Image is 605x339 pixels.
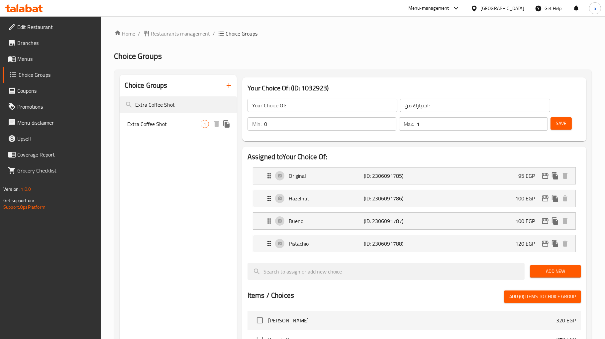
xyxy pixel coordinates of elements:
button: edit [540,239,550,249]
span: Branches [17,39,96,47]
span: Edit Restaurant [17,23,96,31]
a: Coverage Report [3,147,101,163]
div: Extra Coffee Shot1deleteduplicate [120,116,237,132]
span: 1.0.0 [21,185,31,193]
li: / [213,30,215,38]
span: Restaurants management [151,30,210,38]
span: Choice Groups [19,71,96,79]
span: 1 [201,121,209,127]
p: Bueno [289,217,364,225]
a: Home [114,30,136,38]
p: 100 EGP [515,217,540,225]
span: Choice Groups [114,49,162,63]
div: Expand [253,190,575,207]
button: delete [212,119,222,129]
button: Add New [530,265,581,278]
span: Version: [3,185,20,193]
span: Upsell [17,135,96,143]
p: (ID: 2306091788) [364,240,414,248]
p: Max: [404,120,414,128]
span: [PERSON_NAME] [268,316,556,324]
h3: Your Choice Of: (ID: 1032923) [248,83,581,93]
a: Upsell [3,131,101,147]
p: Pistachio [289,240,364,248]
input: search [248,263,525,280]
span: Grocery Checklist [17,167,96,174]
button: duplicate [222,119,232,129]
a: Branches [3,35,101,51]
button: edit [540,216,550,226]
p: 100 EGP [515,194,540,202]
p: 320 EGP [556,316,576,324]
button: duplicate [550,171,560,181]
button: Save [551,117,572,130]
div: Menu-management [408,4,449,12]
button: duplicate [550,216,560,226]
span: Select choice [253,313,267,327]
a: Support.OpsPlatform [3,203,46,211]
a: Coupons [3,83,101,99]
span: Coupons [17,87,96,95]
li: Expand [248,210,581,232]
span: Menu disclaimer [17,119,96,127]
p: (ID: 2306091786) [364,194,414,202]
li: Expand [248,165,581,187]
a: Edit Restaurant [3,19,101,35]
p: Original [289,172,364,180]
p: (ID: 2306091785) [364,172,414,180]
span: Extra Coffee Shot [128,120,201,128]
li: Expand [248,232,581,255]
span: Coverage Report [17,151,96,159]
div: Expand [253,168,575,184]
div: Expand [253,213,575,229]
span: Add New [535,267,576,276]
p: 120 EGP [515,240,540,248]
span: Promotions [17,103,96,111]
input: search [120,96,237,113]
span: Save [556,119,566,128]
div: Choices [201,120,209,128]
a: Restaurants management [143,30,210,38]
button: delete [560,216,570,226]
nav: breadcrumb [114,30,592,38]
p: (ID: 2306091787) [364,217,414,225]
a: Menu disclaimer [3,115,101,131]
h2: Choice Groups [125,80,167,90]
div: [GEOGRAPHIC_DATA] [480,5,524,12]
a: Choice Groups [3,67,101,83]
p: Hazelnut [289,194,364,202]
span: Add (0) items to choice group [509,292,576,301]
span: Choice Groups [226,30,258,38]
span: Get support on: [3,196,34,205]
li: / [138,30,141,38]
a: Grocery Checklist [3,163,101,178]
button: edit [540,193,550,203]
button: delete [560,239,570,249]
li: Expand [248,187,581,210]
button: duplicate [550,193,560,203]
p: 95 EGP [518,172,540,180]
button: edit [540,171,550,181]
a: Menus [3,51,101,67]
p: Min: [252,120,261,128]
button: delete [560,193,570,203]
button: Add (0) items to choice group [504,290,581,303]
a: Promotions [3,99,101,115]
button: delete [560,171,570,181]
div: Expand [253,235,575,252]
h2: Items / Choices [248,290,294,300]
span: Menus [17,55,96,63]
span: a [594,5,596,12]
h2: Assigned to Your Choice Of: [248,152,581,162]
button: duplicate [550,239,560,249]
